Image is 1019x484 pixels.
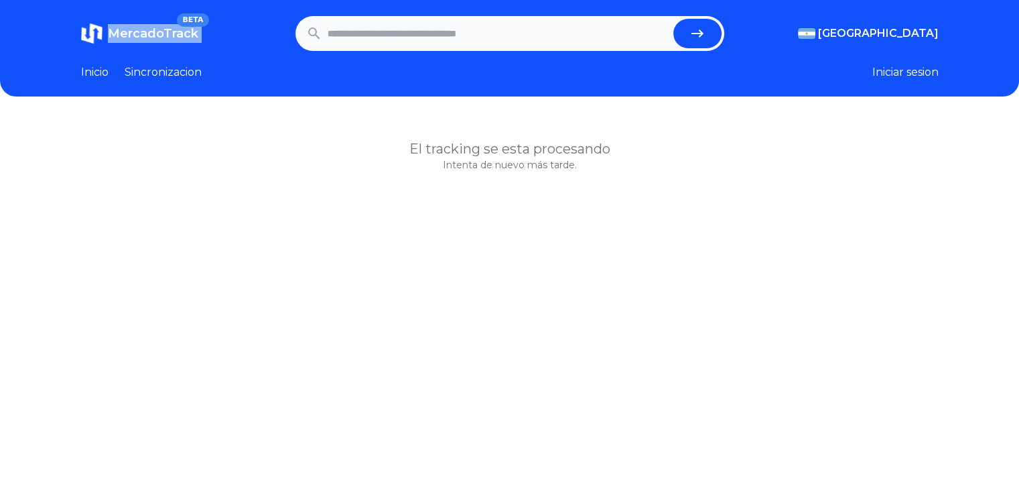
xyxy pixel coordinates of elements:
a: Sincronizacion [125,64,202,80]
h1: El tracking se esta procesando [81,139,939,158]
button: [GEOGRAPHIC_DATA] [798,25,939,42]
p: Intenta de nuevo más tarde. [81,158,939,172]
img: MercadoTrack [81,23,103,44]
span: [GEOGRAPHIC_DATA] [818,25,939,42]
button: Iniciar sesion [872,64,939,80]
a: Inicio [81,64,109,80]
a: MercadoTrackBETA [81,23,198,44]
span: BETA [177,13,208,27]
img: Argentina [798,28,815,39]
span: MercadoTrack [108,26,198,41]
